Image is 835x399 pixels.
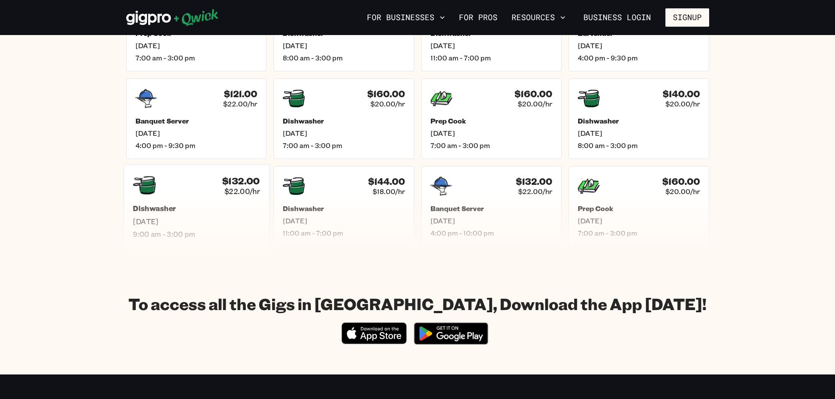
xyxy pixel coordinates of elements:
h4: $132.00 [222,175,259,187]
span: [DATE] [430,129,553,138]
button: For Businesses [363,10,448,25]
a: $160.00$20.00/hrPrep Cook[DATE]7:00 am - 3:00 pm [569,166,709,247]
h5: Prep Cook [430,117,553,125]
span: 4:00 pm - 9:30 pm [578,53,700,62]
span: [DATE] [578,41,700,50]
span: 7:00 am - 3:00 pm [135,53,258,62]
h5: Dishwasher [283,204,405,213]
h4: $160.00 [367,88,405,99]
h5: Prep Cook [578,204,700,213]
span: 9:00 am - 3:00 pm [133,230,260,239]
span: $22.00/hr [224,187,259,196]
span: [DATE] [283,216,405,225]
a: $144.00$18.00/hrDishwasher[DATE]11:00 am - 7:00 pm [274,166,414,247]
h4: $144.00 [368,176,405,187]
span: [DATE] [430,216,553,225]
a: $160.00$20.00/hrDishwasher[DATE]7:00 am - 3:00 pm [274,78,414,159]
img: Get it on Google Play [409,317,494,350]
a: Business Login [576,8,658,27]
span: [DATE] [430,41,553,50]
button: Resources [508,10,569,25]
h5: Dishwasher [133,204,260,213]
span: 11:00 am - 7:00 pm [430,53,553,62]
h4: $132.00 [516,176,552,187]
span: $20.00/hr [665,187,700,196]
a: $121.00$22.00/hrBanquet Server[DATE]4:00 pm - 9:30 pm [126,78,267,159]
a: $160.00$20.00/hrPrep Cook[DATE]7:00 am - 3:00 pm [421,78,562,159]
span: [DATE] [135,129,258,138]
span: [DATE] [283,129,405,138]
span: 8:00 am - 3:00 pm [578,141,700,150]
span: 4:00 pm - 9:30 pm [135,141,258,150]
h4: $160.00 [662,176,700,187]
span: 7:00 am - 3:00 pm [430,141,553,150]
a: Download on the App Store [341,337,407,346]
span: $20.00/hr [518,99,552,108]
button: Signup [665,8,709,27]
span: 11:00 am - 7:00 pm [283,229,405,237]
h5: Banquet Server [135,117,258,125]
span: 8:00 am - 3:00 pm [283,53,405,62]
span: $20.00/hr [665,99,700,108]
h4: $121.00 [224,88,257,99]
a: $132.00$22.00/hrBanquet Server[DATE]4:00 pm - 10:00 pm [421,166,562,247]
span: [DATE] [578,129,700,138]
h1: To access all the Gigs in [GEOGRAPHIC_DATA], Download the App [DATE]! [128,294,707,314]
h4: $160.00 [515,88,552,99]
span: [DATE] [578,216,700,225]
span: 4:00 pm - 10:00 pm [430,229,553,237]
a: For Pros [455,10,501,25]
a: $140.00$20.00/hrDishwasher[DATE]8:00 am - 3:00 pm [569,78,709,159]
span: 7:00 am - 3:00 pm [578,229,700,237]
span: [DATE] [283,41,405,50]
span: $18.00/hr [373,187,405,196]
h5: Dishwasher [578,117,700,125]
h4: $140.00 [663,88,700,99]
span: [DATE] [135,41,258,50]
h5: Dishwasher [283,117,405,125]
a: $132.00$22.00/hrDishwasher[DATE]9:00 am - 3:00 pm [123,164,269,248]
span: [DATE] [133,217,260,226]
h5: Banquet Server [430,204,553,213]
span: 7:00 am - 3:00 pm [283,141,405,150]
span: $22.00/hr [223,99,257,108]
span: $20.00/hr [370,99,405,108]
span: $22.00/hr [518,187,552,196]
